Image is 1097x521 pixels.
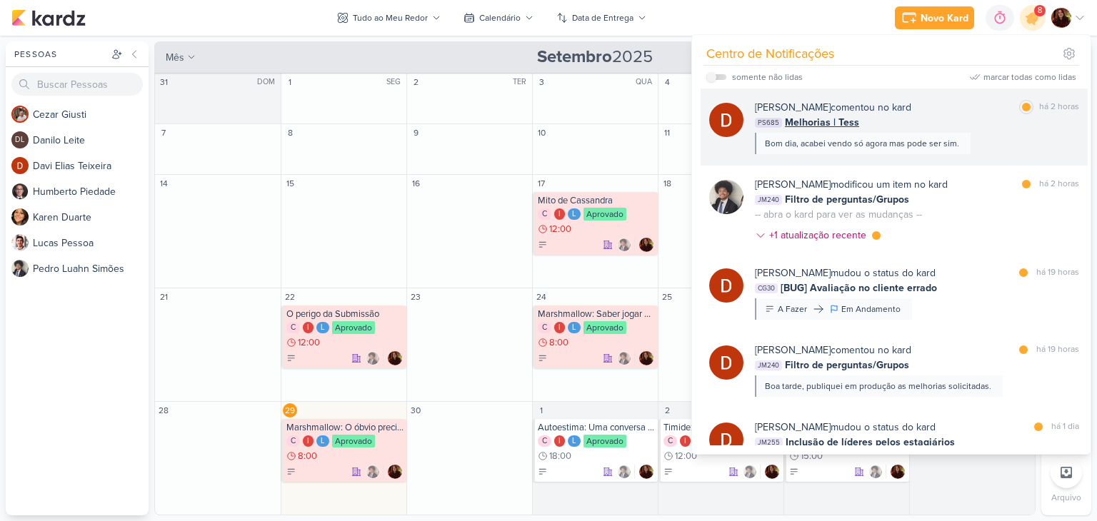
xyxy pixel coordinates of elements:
div: 23 [409,290,423,304]
div: 31 [156,75,171,89]
div: 11 [660,126,674,140]
div: Aprovado [583,208,626,221]
span: 2025 [537,46,653,69]
div: To Do [663,467,673,477]
div: Responsável: Jaqueline Molina [891,465,905,479]
img: Davi Elias Teixeira [709,345,743,380]
div: Centro de Notificações [706,44,834,64]
div: Responsável: Jaqueline Molina [639,351,653,365]
img: kardz.app [11,9,86,26]
div: C e z a r G i u s t i [33,107,149,122]
div: 10 [534,126,548,140]
div: I [554,322,565,333]
div: Responsável: Jaqueline Molina [639,465,653,479]
span: 8:00 [298,451,317,461]
p: DL [15,136,25,144]
div: 7 [156,126,171,140]
div: Colaboradores: Pedro Luahn Simões [743,465,761,479]
div: O perigo da Submissão [286,308,404,320]
div: Danilo Leite [11,131,29,148]
div: C [538,435,551,447]
div: To Do [538,467,548,477]
img: Jaqueline Molina [388,465,402,479]
div: há 2 horas [1039,177,1079,192]
div: 3 [534,75,548,89]
button: Novo Kard [895,6,974,29]
b: [PERSON_NAME] [755,421,831,433]
span: 18:00 [549,451,571,461]
div: -- abra o kard para ver as mudanças -- [755,207,922,222]
div: C [286,322,300,333]
span: 15:00 [801,451,823,461]
img: Davi Elias Teixeira [709,268,743,303]
div: Colaboradores: Pedro Luahn Simões [617,351,635,365]
div: 29 [283,403,297,418]
div: A Fazer [778,303,807,315]
div: H u m b e r t o P i e d a d e [33,184,149,199]
img: Pedro Luahn Simões [868,465,883,479]
span: Filtro de perguntas/Grupos [785,358,909,373]
div: Aprovado [332,435,375,447]
div: Autoestima: Uma conversa em eu e eu mesmo [538,422,655,433]
div: 14 [156,176,171,191]
span: [BUG] Avaliação no cliente errado [781,280,937,295]
div: SEG [386,76,405,88]
div: Colaboradores: Pedro Luahn Simões [617,238,635,252]
div: C [538,322,551,333]
div: Boa tarde, publiquei em produção as melhorias solicitadas. [765,380,991,393]
img: Pedro Luahn Simões [11,260,29,277]
div: Marshmallow: O óbvio precisa ser dito [286,422,404,433]
div: modificou um item no kard [755,177,948,192]
span: PS685 [755,118,782,128]
div: mudou o status do kard [755,420,936,435]
div: I [303,322,314,333]
div: 28 [156,403,171,418]
span: 12:00 [549,224,571,234]
div: 8 [283,126,297,140]
img: Pedro Luahn Simões [366,351,380,365]
div: Bom dia, acabei vendo só agora mas pode ser sim. [765,137,959,150]
div: Aprovado [332,321,375,334]
div: 1 [534,403,548,418]
div: Marshmallow: Saber jogar o jogo [538,308,655,320]
img: Pedro Luahn Simões [617,465,631,479]
span: 12:00 [298,338,320,348]
img: Pedro Luahn Simões [366,465,380,479]
div: To Do [789,467,799,477]
div: Timidez: o medo do julgamento [663,422,781,433]
img: Lucas Pessoa [11,234,29,251]
img: Jaqueline Molina [639,238,653,252]
div: Mito de Cassandra [538,195,655,206]
span: CG30 [755,283,778,293]
div: Colaboradores: Pedro Luahn Simões [366,351,384,365]
div: I [554,208,565,220]
div: To Do [286,467,296,477]
b: [PERSON_NAME] [755,101,831,113]
div: QUA [636,76,656,88]
img: Davi Elias Teixeira [709,423,743,457]
div: Responsável: Jaqueline Molina [639,238,653,252]
span: Melhorias | Tess [785,115,859,130]
div: somente não lidas [732,71,803,84]
img: Jaqueline Molina [639,465,653,479]
div: Novo Kard [921,11,968,26]
div: 30 [409,403,423,418]
b: [PERSON_NAME] [755,344,831,356]
b: [PERSON_NAME] [755,267,831,279]
span: mês [166,50,184,65]
span: 12:00 [675,451,697,461]
span: 8 [1038,5,1042,16]
b: [PERSON_NAME] [755,178,831,191]
div: L [316,435,329,447]
div: Pessoas [11,48,109,61]
div: L u c a s P e s s o a [33,236,149,251]
div: 4 [660,75,674,89]
img: Humberto Piedade [11,183,29,200]
span: 8:00 [549,338,568,348]
div: 17 [534,176,548,191]
img: Pedro Luahn Simões [743,465,757,479]
div: marcar todas como lidas [983,71,1076,84]
img: Pedro Luahn Simões [709,180,743,214]
div: Responsável: Jaqueline Molina [388,465,402,479]
img: Pedro Luahn Simões [617,351,631,365]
